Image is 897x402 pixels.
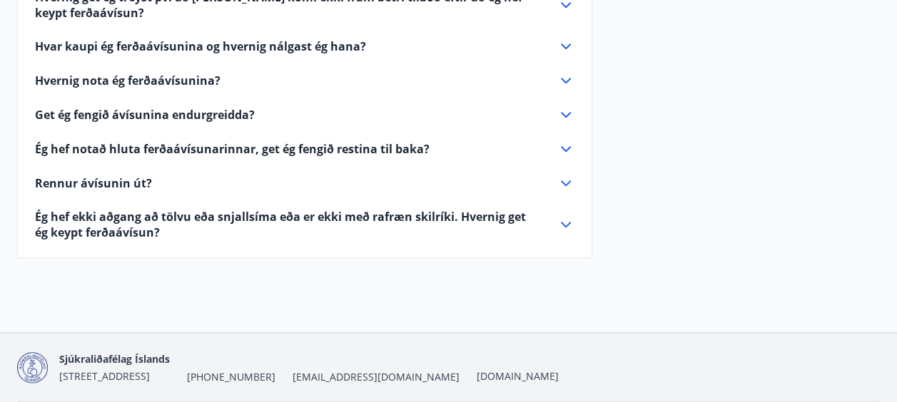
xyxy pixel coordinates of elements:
[59,352,170,366] span: Sjúkraliðafélag Íslands
[35,175,152,191] span: Rennur ávísunin út?
[35,140,574,158] div: Ég hef notað hluta ferðaávísunarinnar, get ég fengið restina til baka?
[17,352,48,383] img: d7T4au2pYIU9thVz4WmmUT9xvMNnFvdnscGDOPEg.png
[187,370,275,384] span: [PHONE_NUMBER]
[35,38,366,54] span: Hvar kaupi ég ferðaávísunina og hvernig nálgast ég hana?
[59,369,150,383] span: [STREET_ADDRESS]
[35,175,574,192] div: Rennur ávísunin út?
[35,38,574,55] div: Hvar kaupi ég ferðaávísunina og hvernig nálgast ég hana?
[35,72,574,89] div: Hvernig nota ég ferðaávísunina?
[35,209,574,240] div: Ég hef ekki aðgang að tölvu eða snjallsíma eða er ekki með rafræn skilríki. Hvernig get ég keypt ...
[477,369,559,383] a: [DOMAIN_NAME]
[35,141,430,157] span: Ég hef notað hluta ferðaávísunarinnar, get ég fengið restina til baka?
[35,106,574,123] div: Get ég fengið ávísunina endurgreidda?
[293,370,460,384] span: [EMAIL_ADDRESS][DOMAIN_NAME]
[35,73,221,88] span: Hvernig nota ég ferðaávísunina?
[35,107,255,123] span: Get ég fengið ávísunina endurgreidda?
[35,209,540,240] span: Ég hef ekki aðgang að tölvu eða snjallsíma eða er ekki með rafræn skilríki. Hvernig get ég keypt ...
